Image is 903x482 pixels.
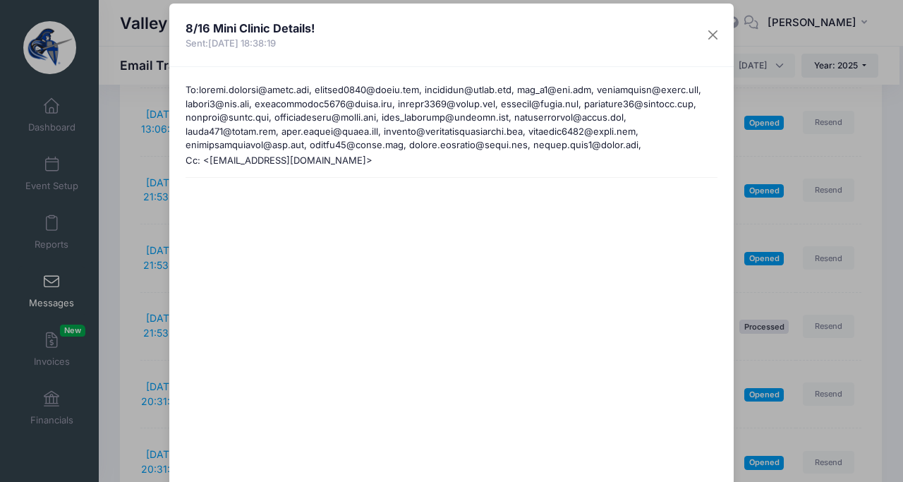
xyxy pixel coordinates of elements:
[186,84,701,247] span: loremi.dolorsi@ametc.adi, elitsed0840@doeiu.tem, incididun@utlab.etd, mag_a1@eni.adm, veniamquisn...
[178,83,725,154] div: To:
[186,20,315,37] h4: 8/16 Mini Clinic Details!
[186,37,315,51] span: Sent:
[701,23,726,48] button: Close
[178,154,725,168] div: Cc: <[EMAIL_ADDRESS][DOMAIN_NAME]>
[208,37,276,49] span: [DATE] 18:38:19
